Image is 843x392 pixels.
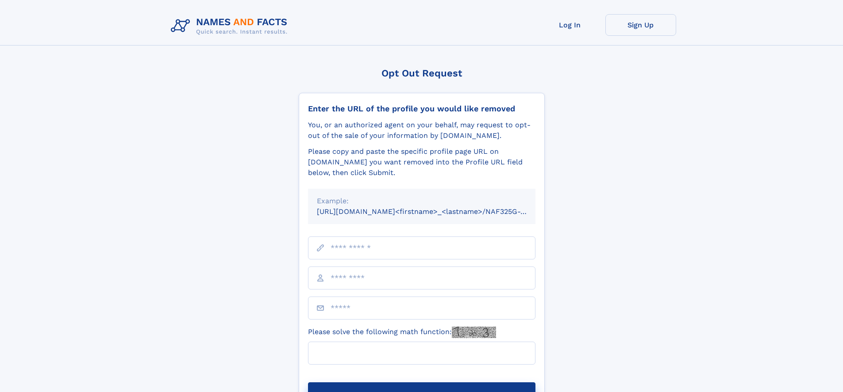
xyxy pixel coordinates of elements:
[535,14,605,36] a: Log In
[317,207,552,216] small: [URL][DOMAIN_NAME]<firstname>_<lastname>/NAF325G-xxxxxxxx
[308,104,535,114] div: Enter the URL of the profile you would like removed
[308,327,496,338] label: Please solve the following math function:
[605,14,676,36] a: Sign Up
[299,68,545,79] div: Opt Out Request
[308,120,535,141] div: You, or an authorized agent on your behalf, may request to opt-out of the sale of your informatio...
[308,146,535,178] div: Please copy and paste the specific profile page URL on [DOMAIN_NAME] you want removed into the Pr...
[317,196,527,206] div: Example:
[167,14,295,38] img: Logo Names and Facts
